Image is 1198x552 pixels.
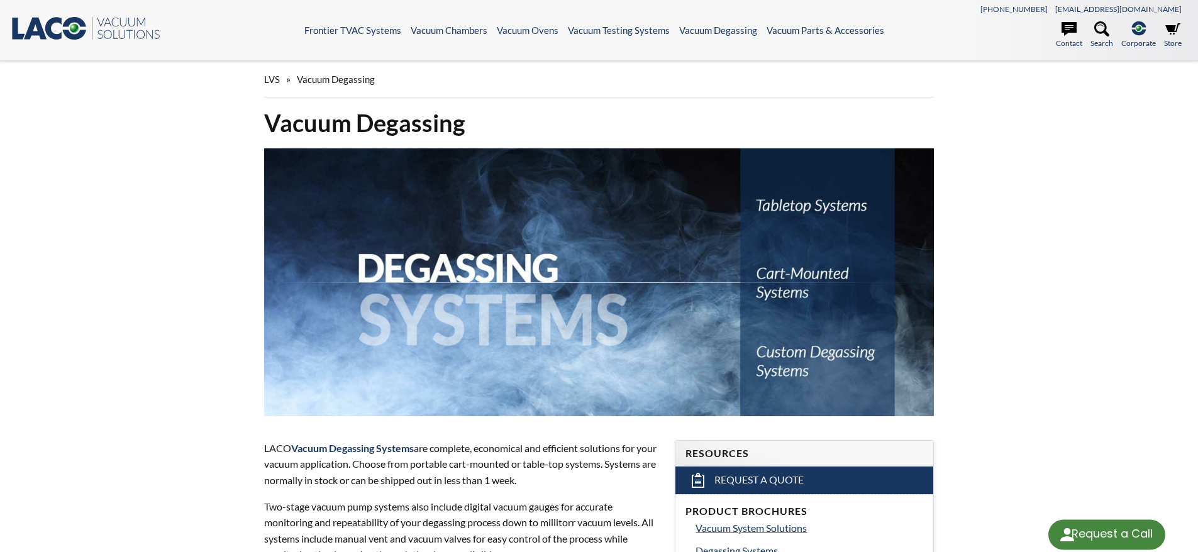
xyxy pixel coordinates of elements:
h4: Resources [685,447,923,460]
a: Vacuum System Solutions [696,520,923,536]
h4: Product Brochures [685,505,923,518]
a: Contact [1056,21,1082,49]
span: Request a Quote [714,473,804,487]
div: Request a Call [1048,519,1165,549]
span: Corporate [1121,37,1156,49]
a: Vacuum Testing Systems [568,25,670,36]
a: [EMAIL_ADDRESS][DOMAIN_NAME] [1055,4,1182,14]
p: LACO are complete, economical and efficient solutions for your vacuum application. Choose from po... [264,440,660,489]
div: Request a Call [1072,519,1153,548]
span: Vacuum Degassing [297,74,375,85]
div: » [264,62,935,97]
a: [PHONE_NUMBER] [980,4,1048,14]
a: Frontier TVAC Systems [304,25,401,36]
span: LVS [264,74,280,85]
strong: Vacuum Degassing Systems [291,442,414,454]
a: Search [1090,21,1113,49]
a: Vacuum Chambers [411,25,487,36]
span: Vacuum System Solutions [696,522,807,534]
a: Vacuum Parts & Accessories [767,25,884,36]
a: Vacuum Degassing [679,25,757,36]
img: Degassing Systems header [264,148,935,416]
a: Store [1164,21,1182,49]
h1: Vacuum Degassing [264,108,935,138]
a: Vacuum Ovens [497,25,558,36]
img: round button [1057,524,1077,544]
a: Request a Quote [675,466,933,494]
